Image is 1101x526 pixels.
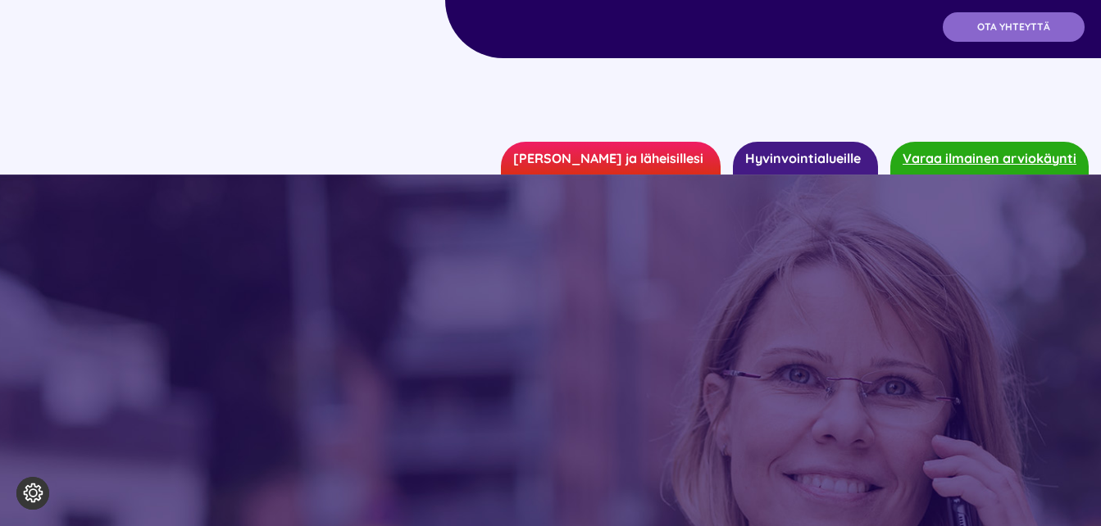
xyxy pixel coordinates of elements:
a: Hyvinvointialueille [733,142,878,175]
a: OTA YHTEYTTÄ [943,12,1085,42]
span: OTA YHTEYTTÄ [977,21,1050,33]
button: Evästeasetukset [16,477,49,510]
a: [PERSON_NAME] ja läheisillesi [501,142,721,175]
a: Varaa ilmainen arviokäynti [890,142,1089,175]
